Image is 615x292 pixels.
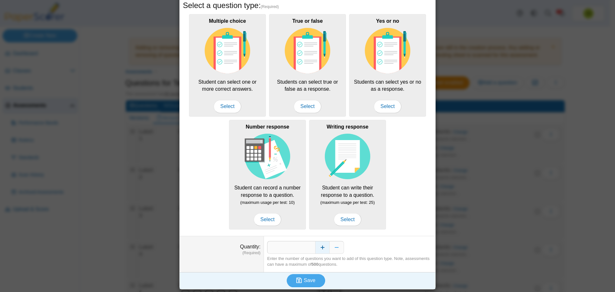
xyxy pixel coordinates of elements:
[269,14,346,117] div: Students can select true or false as a response.
[309,120,386,229] div: Student can write their response to a question.
[189,14,266,117] div: Student can select one or more correct answers.
[320,200,375,205] small: (maximum usage per test: 25)
[330,241,344,254] button: Decrease
[246,124,289,129] b: Number response
[365,28,410,73] img: item-type-multiple-choice.svg
[240,200,295,205] small: (maximum usage per test: 10)
[285,28,330,73] img: item-type-multiple-choice.svg
[214,100,241,113] span: Select
[229,120,306,229] div: Student can record a number response to a question.
[311,262,318,267] b: 500
[254,213,281,226] span: Select
[245,134,290,179] img: item-type-number-response.svg
[292,18,323,24] b: True or false
[327,124,368,129] b: Writing response
[261,4,279,10] span: (Required)
[209,18,246,24] b: Multiple choice
[349,14,426,117] div: Students can select yes or no as a response.
[376,18,399,24] b: Yes or no
[374,100,401,113] span: Select
[315,241,330,254] button: Increase
[240,244,260,249] label: Quantity
[183,250,260,256] dfn: (Required)
[267,256,432,267] div: Enter the number of questions you want to add of this question type. Note, assessments can have a...
[287,274,325,287] button: Save
[304,278,315,283] span: Save
[334,213,361,226] span: Select
[205,28,250,73] img: item-type-multiple-choice.svg
[325,134,370,179] img: item-type-writing-response.svg
[294,100,321,113] span: Select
